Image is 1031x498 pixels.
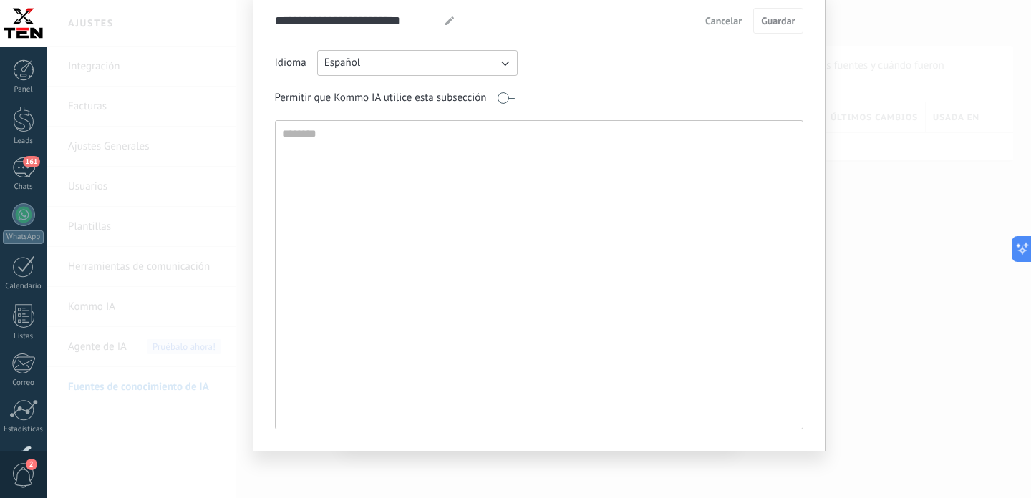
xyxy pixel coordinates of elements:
div: Calendario [3,282,44,291]
div: Correo [3,379,44,388]
div: Chats [3,182,44,192]
span: 2 [26,459,37,470]
span: Permitir que Kommo IA utilice esta subsección [275,91,487,105]
span: Guardar [761,16,795,26]
button: Español [317,50,518,76]
span: Español [324,56,361,70]
button: Guardar [753,8,803,34]
div: Leads [3,137,44,146]
button: Cancelar [699,10,748,31]
div: Listas [3,332,44,341]
div: Panel [3,85,44,94]
span: Idioma [275,56,306,70]
span: 161 [23,156,39,167]
div: Estadísticas [3,425,44,434]
div: WhatsApp [3,230,44,244]
span: Cancelar [705,16,742,26]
